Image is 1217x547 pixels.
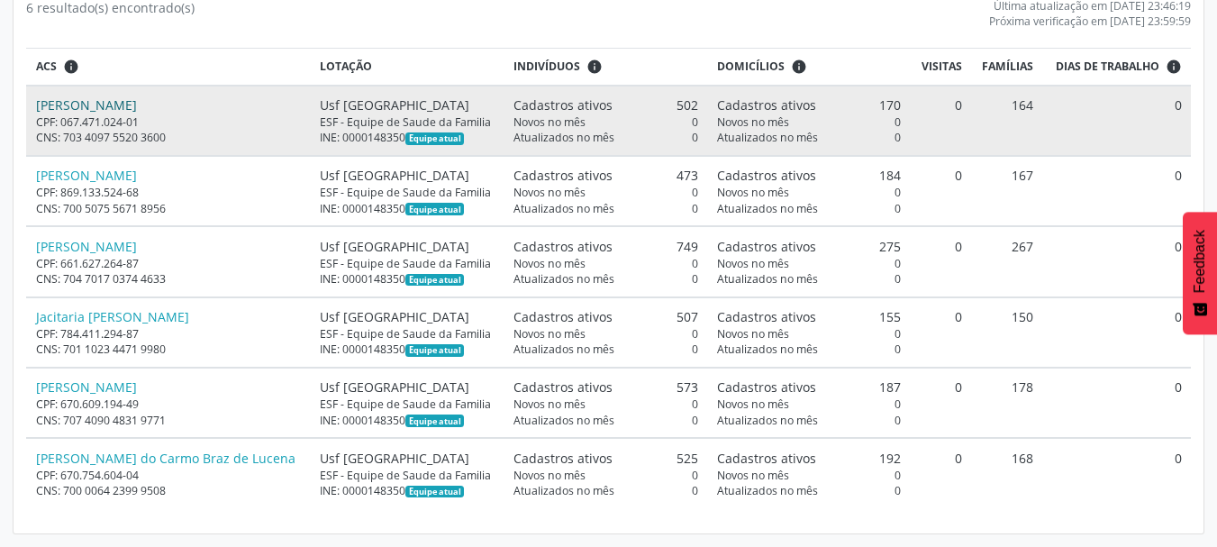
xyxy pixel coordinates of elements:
[717,256,902,271] div: 0
[971,156,1043,226] td: 167
[320,185,495,200] div: ESF - Equipe de Saude da Familia
[320,307,495,326] div: Usf [GEOGRAPHIC_DATA]
[911,49,971,86] th: Visitas
[717,378,902,397] div: 187
[513,256,586,271] span: Novos no mês
[36,468,301,483] div: CPF: 670.754.604-04
[1192,230,1208,293] span: Feedback
[513,96,698,114] div: 502
[717,201,818,216] span: Atualizados no mês
[320,96,495,114] div: Usf [GEOGRAPHIC_DATA]
[513,342,614,357] span: Atualizados no mês
[513,166,613,185] span: Cadastros ativos
[717,342,818,357] span: Atualizados no mês
[320,130,495,145] div: INE: 0000148350
[911,297,971,368] td: 0
[717,326,902,342] div: 0
[513,413,698,428] div: 0
[717,397,789,412] span: Novos no mês
[513,326,586,342] span: Novos no mês
[1183,212,1217,334] button: Feedback - Mostrar pesquisa
[911,156,971,226] td: 0
[971,226,1043,296] td: 267
[513,342,698,357] div: 0
[513,114,698,130] div: 0
[405,274,464,287] span: Esta é a equipe atual deste Agente
[36,450,295,467] a: [PERSON_NAME] do Carmo Braz de Lucena
[63,59,79,75] i: ACSs que estiveram vinculados a uma UBS neste período, mesmo sem produtividade.
[1043,156,1191,226] td: 0
[717,114,789,130] span: Novos no mês
[320,342,495,357] div: INE: 0000148350
[717,468,789,483] span: Novos no mês
[36,397,301,412] div: CPF: 670.609.194-49
[717,130,902,145] div: 0
[513,307,613,326] span: Cadastros ativos
[36,167,137,184] a: [PERSON_NAME]
[513,256,698,271] div: 0
[320,256,495,271] div: ESF - Equipe de Saude da Familia
[513,130,698,145] div: 0
[513,130,614,145] span: Atualizados no mês
[513,326,698,342] div: 0
[320,378,495,397] div: Usf [GEOGRAPHIC_DATA]
[513,307,698,326] div: 507
[717,166,816,185] span: Cadastros ativos
[971,438,1043,507] td: 168
[717,342,902,357] div: 0
[320,397,495,412] div: ESF - Equipe de Saude da Familia
[513,185,698,200] div: 0
[36,185,301,200] div: CPF: 869.133.524-68
[717,307,816,326] span: Cadastros ativos
[989,14,1191,29] div: Próxima verificação em [DATE] 23:59:59
[513,237,698,256] div: 749
[513,201,698,216] div: 0
[717,130,818,145] span: Atualizados no mês
[36,256,301,271] div: CPF: 661.627.264-87
[717,449,902,468] div: 192
[717,96,902,114] div: 170
[717,378,816,397] span: Cadastros ativos
[1056,59,1159,75] span: Dias de trabalho
[911,86,971,156] td: 0
[911,438,971,507] td: 0
[320,166,495,185] div: Usf [GEOGRAPHIC_DATA]
[717,185,789,200] span: Novos no mês
[717,271,818,287] span: Atualizados no mês
[717,59,785,75] span: Domicílios
[36,413,301,428] div: CNS: 707 4090 4831 9771
[791,59,807,75] i: <div class="text-left"> <div> <strong>Cadastros ativos:</strong> Cadastros que estão vinculados a...
[513,271,614,287] span: Atualizados no mês
[36,378,137,396] a: [PERSON_NAME]
[717,114,902,130] div: 0
[320,271,495,287] div: INE: 0000148350
[36,114,301,130] div: CPF: 067.471.024-01
[717,237,816,256] span: Cadastros ativos
[717,166,902,185] div: 184
[971,86,1043,156] td: 164
[717,96,816,114] span: Cadastros ativos
[717,201,902,216] div: 0
[717,185,902,200] div: 0
[1043,86,1191,156] td: 0
[36,342,301,357] div: CNS: 701 1023 4471 9980
[405,486,464,498] span: Esta é a equipe atual deste Agente
[513,185,586,200] span: Novos no mês
[717,397,902,412] div: 0
[513,271,698,287] div: 0
[513,449,613,468] span: Cadastros ativos
[513,378,698,397] div: 573
[36,308,189,325] a: Jacitaria [PERSON_NAME]
[717,483,818,498] span: Atualizados no mês
[717,307,902,326] div: 155
[513,96,613,114] span: Cadastros ativos
[1043,226,1191,296] td: 0
[320,201,495,216] div: INE: 0000148350
[717,413,818,428] span: Atualizados no mês
[320,449,495,468] div: Usf [GEOGRAPHIC_DATA]
[513,114,586,130] span: Novos no mês
[405,415,464,427] span: Esta é a equipe atual deste Agente
[513,397,586,412] span: Novos no mês
[717,483,902,498] div: 0
[513,201,614,216] span: Atualizados no mês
